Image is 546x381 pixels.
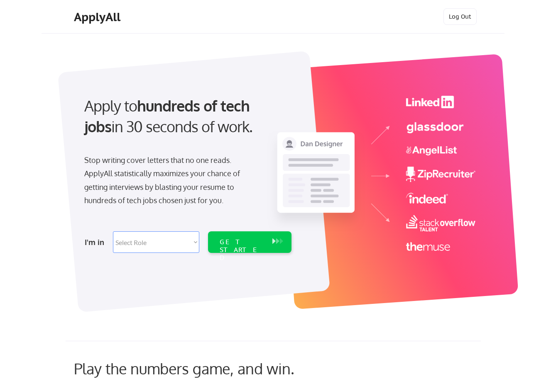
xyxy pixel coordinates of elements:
[443,8,477,25] button: Log Out
[85,235,108,249] div: I'm in
[84,153,255,207] div: Stop writing cover letters that no one reads. ApplyAll statistically maximizes your chance of get...
[84,95,288,137] div: Apply to in 30 seconds of work.
[74,10,123,24] div: ApplyAll
[74,359,331,377] div: Play the numbers game, and win.
[220,238,264,262] div: GET STARTED
[84,96,253,136] strong: hundreds of tech jobs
